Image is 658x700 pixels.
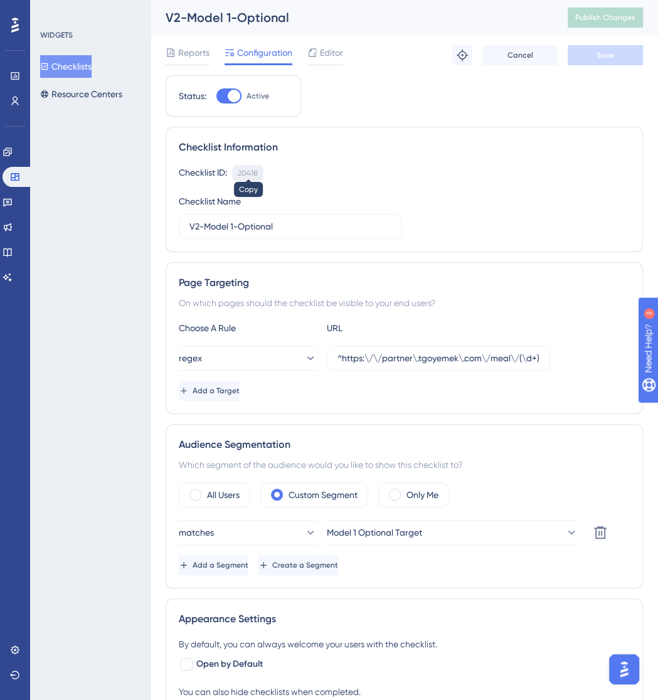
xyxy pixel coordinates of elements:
[179,140,630,155] div: Checklist Information
[40,30,73,40] div: WIDGETS
[179,555,248,575] button: Add a Segment
[193,386,240,396] span: Add a Target
[87,6,91,16] div: 3
[337,351,539,365] input: yourwebsite.com/path
[258,555,338,575] button: Create a Segment
[327,520,578,545] button: Model 1 Optional Target
[597,50,614,60] span: Save
[320,45,343,60] span: Editor
[568,8,643,28] button: Publish Changes
[189,220,391,233] input: Type your Checklist name
[406,487,438,502] label: Only Me
[40,55,92,78] button: Checklists
[179,295,630,310] div: On which pages should the checklist be visible to your end users?
[179,525,214,540] span: matches
[605,650,643,688] iframe: UserGuiding AI Assistant Launcher
[179,637,630,652] div: By default, you can always welcome your users with the checklist.
[179,321,317,336] div: Choose A Rule
[289,487,358,502] label: Custom Segment
[193,560,248,570] span: Add a Segment
[196,657,263,672] span: Open by Default
[40,83,122,105] button: Resource Centers
[179,612,630,627] div: Appearance Settings
[327,525,422,540] span: Model 1 Optional Target
[178,45,210,60] span: Reports
[482,45,558,65] button: Cancel
[179,520,317,545] button: matches
[327,321,465,336] div: URL
[568,45,643,65] button: Save
[238,168,258,178] div: 20418
[179,684,630,699] div: You can also hide checklists when completed.
[166,9,536,26] div: V2-Model 1-Optional
[272,560,338,570] span: Create a Segment
[179,381,240,401] button: Add a Target
[179,346,317,371] button: regex
[207,487,240,502] label: All Users
[507,50,533,60] span: Cancel
[179,88,206,103] div: Status:
[179,194,241,209] div: Checklist Name
[179,165,227,181] div: Checklist ID:
[237,45,292,60] span: Configuration
[179,437,630,452] div: Audience Segmentation
[179,457,630,472] div: Which segment of the audience would you like to show this checklist to?
[575,13,635,23] span: Publish Changes
[247,91,269,101] span: Active
[179,351,202,366] span: regex
[179,275,630,290] div: Page Targeting
[29,3,78,18] span: Need Help?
